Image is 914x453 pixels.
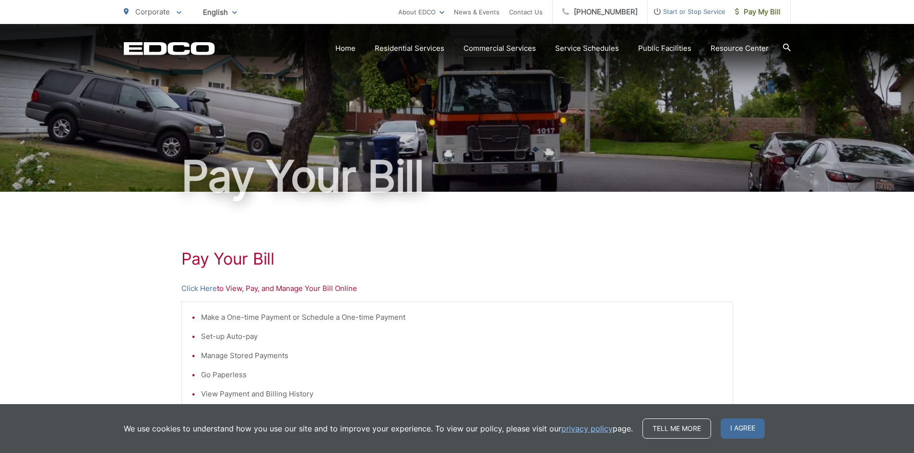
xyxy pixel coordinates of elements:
[555,43,619,54] a: Service Schedules
[375,43,444,54] a: Residential Services
[124,152,791,200] h1: Pay Your Bill
[735,6,781,18] span: Pay My Bill
[181,283,733,294] p: to View, Pay, and Manage Your Bill Online
[463,43,536,54] a: Commercial Services
[721,418,765,439] span: I agree
[398,6,444,18] a: About EDCO
[124,42,215,55] a: EDCD logo. Return to the homepage.
[561,423,613,434] a: privacy policy
[335,43,356,54] a: Home
[201,312,723,323] li: Make a One-time Payment or Schedule a One-time Payment
[196,4,244,21] span: English
[509,6,543,18] a: Contact Us
[201,350,723,361] li: Manage Stored Payments
[181,249,733,268] h1: Pay Your Bill
[638,43,691,54] a: Public Facilities
[124,423,633,434] p: We use cookies to understand how you use our site and to improve your experience. To view our pol...
[201,369,723,381] li: Go Paperless
[454,6,499,18] a: News & Events
[642,418,711,439] a: Tell me more
[711,43,769,54] a: Resource Center
[201,388,723,400] li: View Payment and Billing History
[181,283,217,294] a: Click Here
[135,7,170,16] span: Corporate
[201,331,723,342] li: Set-up Auto-pay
